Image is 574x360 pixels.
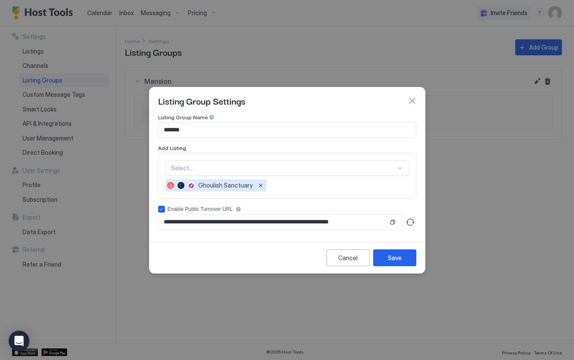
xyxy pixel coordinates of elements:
input: Input Field [159,123,416,137]
button: Cancel [327,249,370,266]
button: Save [373,249,416,266]
button: Copy [388,218,397,226]
div: Save [388,253,402,262]
input: Input Field [159,215,388,229]
span: Listing Group Name [158,114,208,121]
button: Remove [256,181,265,190]
span: Listing Group Settings [158,94,245,107]
div: Enable Public Turnover URL [168,206,233,212]
span: Ghoulish Sanctuary [198,182,253,189]
span: Add Listing [158,145,186,151]
div: accessCode [158,206,416,213]
div: Cancel [338,253,358,262]
div: Open Intercom Messenger [9,331,29,351]
button: Generate turnover URL [404,216,416,228]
